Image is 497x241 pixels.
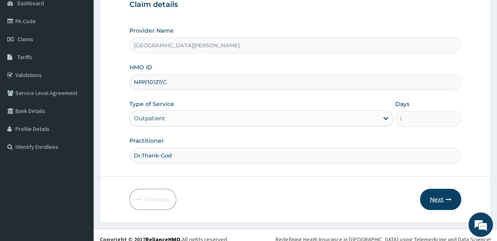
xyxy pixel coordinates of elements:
button: Next [420,189,461,210]
span: Tariffs [18,53,32,61]
button: Previous [129,189,176,210]
label: HMO ID [129,63,152,71]
textarea: Type your message and hit 'Enter' [4,157,155,186]
span: We're online! [47,70,112,152]
label: Days [395,100,409,108]
input: Enter Name [129,148,461,164]
div: Outpatient [134,114,165,122]
div: Minimize live chat window [134,4,153,24]
label: Type of Service [129,100,174,108]
label: Provider Name [129,27,174,35]
label: Practitioner [129,137,164,145]
div: Chat with us now [42,46,137,56]
h3: Claim details [129,0,461,9]
img: d_794563401_company_1708531726252_794563401 [15,41,33,61]
span: Claims [18,35,33,43]
input: Enter HMO ID [129,74,461,90]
